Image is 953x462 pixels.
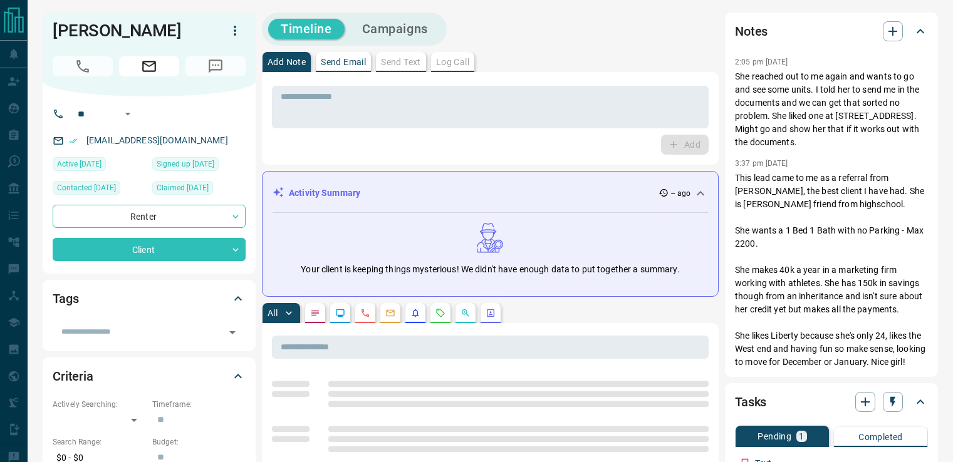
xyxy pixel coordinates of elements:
[461,308,471,318] svg: Opportunities
[152,157,246,175] div: Tue Aug 19 2025
[53,21,206,41] h1: [PERSON_NAME]
[735,392,766,412] h2: Tasks
[57,158,102,170] span: Active [DATE]
[119,56,179,76] span: Email
[335,308,345,318] svg: Lead Browsing Activity
[185,56,246,76] span: No Number
[268,58,306,66] p: Add Note
[53,436,146,448] p: Search Range:
[53,56,113,76] span: No Number
[735,172,928,369] p: This lead came to me as a referral from [PERSON_NAME], the best client I have had. She is [PERSON...
[53,205,246,228] div: Renter
[152,181,246,198] div: Tue Aug 19 2025
[69,136,78,145] svg: Email Verified
[57,182,116,194] span: Contacted [DATE]
[758,432,791,441] p: Pending
[735,159,788,168] p: 3:37 pm [DATE]
[53,366,93,386] h2: Criteria
[53,289,78,309] h2: Tags
[735,58,788,66] p: 2:05 pm [DATE]
[152,436,246,448] p: Budget:
[53,157,146,175] div: Tue Aug 19 2025
[385,308,395,318] svg: Emails
[273,182,708,205] div: Activity Summary-- ago
[735,21,768,41] h2: Notes
[486,308,496,318] svg: Agent Actions
[86,135,228,145] a: [EMAIL_ADDRESS][DOMAIN_NAME]
[310,308,320,318] svg: Notes
[157,182,209,194] span: Claimed [DATE]
[858,433,903,441] p: Completed
[120,106,135,121] button: Open
[53,181,146,198] div: Sun Oct 12 2025
[350,19,440,39] button: Campaigns
[410,308,420,318] svg: Listing Alerts
[224,324,241,341] button: Open
[53,361,246,391] div: Criteria
[735,70,928,149] p: She reached out to me again and wants to go and see some units. I told her to send me in the docu...
[53,238,246,261] div: Client
[268,309,278,317] p: All
[321,58,366,66] p: Send Email
[735,16,928,46] div: Notes
[799,432,804,441] p: 1
[53,284,246,314] div: Tags
[53,399,146,410] p: Actively Searching:
[360,308,370,318] svg: Calls
[289,187,360,200] p: Activity Summary
[671,188,690,199] p: -- ago
[435,308,445,318] svg: Requests
[301,263,679,276] p: Your client is keeping things mysterious! We didn't have enough data to put together a summary.
[157,158,214,170] span: Signed up [DATE]
[268,19,345,39] button: Timeline
[735,387,928,417] div: Tasks
[152,399,246,410] p: Timeframe:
